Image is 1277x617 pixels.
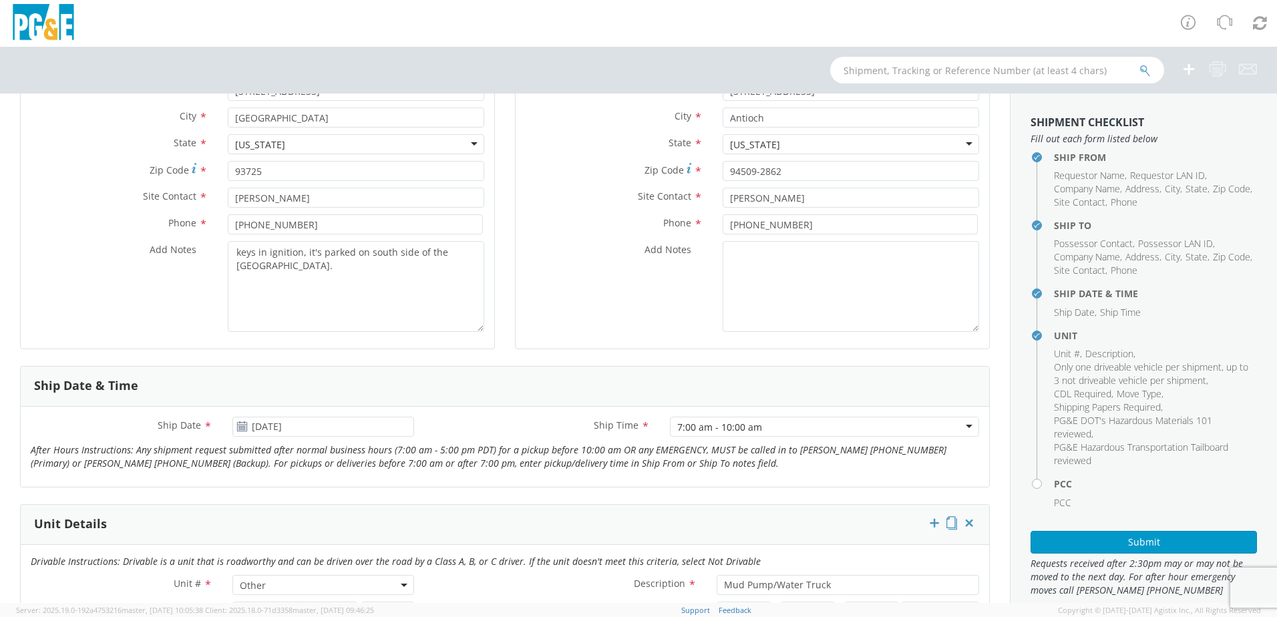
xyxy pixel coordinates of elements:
[1185,250,1208,263] span: State
[174,577,201,590] span: Unit #
[1054,441,1228,467] span: PG&E Hazardous Transportation Tailboard reviewed
[1185,182,1208,195] span: State
[1054,347,1082,361] li: ,
[1213,182,1250,195] span: Zip Code
[1213,250,1250,263] span: Zip Code
[1031,132,1257,146] span: Fill out each form listed below
[1111,264,1137,276] span: Phone
[34,518,107,531] h3: Unit Details
[1054,196,1107,209] li: ,
[638,190,691,202] span: Site Contact
[634,577,685,590] span: Description
[205,605,374,615] span: Client: 2025.18.0-71d3358
[1054,196,1105,208] span: Site Contact
[1130,169,1205,182] span: Requestor LAN ID
[1138,237,1215,250] li: ,
[1054,347,1080,360] span: Unit #
[1054,152,1257,162] h4: Ship From
[1031,115,1144,130] strong: Shipment Checklist
[1165,182,1180,195] span: City
[235,138,285,152] div: [US_STATE]
[1054,414,1254,441] li: ,
[1117,387,1161,400] span: Move Type
[1125,250,1159,263] span: Address
[1054,250,1120,263] span: Company Name
[1054,306,1097,319] li: ,
[1054,288,1257,298] h4: Ship Date & Time
[594,419,638,431] span: Ship Time
[1125,182,1159,195] span: Address
[1165,250,1182,264] li: ,
[158,419,201,431] span: Ship Date
[1085,347,1133,360] span: Description
[1054,414,1212,440] span: PG&E DOT's Hazardous Materials 101 reviewed
[143,190,196,202] span: Site Contact
[174,136,196,149] span: State
[1054,169,1127,182] li: ,
[669,136,691,149] span: State
[1054,361,1254,387] li: ,
[1125,182,1161,196] li: ,
[1130,169,1207,182] li: ,
[180,110,196,122] span: City
[1085,347,1135,361] li: ,
[1054,401,1161,413] span: Shipping Papers Required
[1185,182,1210,196] li: ,
[1054,387,1113,401] li: ,
[240,579,407,592] span: Other
[1138,237,1213,250] span: Possessor LAN ID
[150,164,189,176] span: Zip Code
[1054,182,1120,195] span: Company Name
[1125,250,1161,264] li: ,
[681,605,710,615] a: Support
[1054,479,1257,489] h4: PCC
[1054,306,1095,319] span: Ship Date
[1185,250,1210,264] li: ,
[675,110,691,122] span: City
[1054,361,1248,387] span: Only one driveable vehicle per shipment, up to 3 not driveable vehicle per shipment
[1213,250,1252,264] li: ,
[1058,605,1261,616] span: Copyright © [DATE]-[DATE] Agistix Inc., All Rights Reserved
[1054,496,1071,509] span: PCC
[1054,237,1135,250] li: ,
[31,443,946,469] i: After Hours Instructions: Any shipment request submitted after normal business hours (7:00 am - 5...
[1054,169,1125,182] span: Requestor Name
[1031,531,1257,554] button: Submit
[1054,237,1133,250] span: Possessor Contact
[1100,306,1141,319] span: Ship Time
[645,243,691,256] span: Add Notes
[1054,264,1107,277] li: ,
[1054,182,1122,196] li: ,
[1054,401,1163,414] li: ,
[293,605,374,615] span: master, [DATE] 09:46:25
[1165,250,1180,263] span: City
[1031,557,1257,597] span: Requests received after 2:30pm may or may not be moved to the next day. For after hour emergency ...
[1054,250,1122,264] li: ,
[677,421,762,434] div: 7:00 am - 10:00 am
[730,138,780,152] div: [US_STATE]
[1054,387,1111,400] span: CDL Required
[34,379,138,393] h3: Ship Date & Time
[16,605,203,615] span: Server: 2025.19.0-192a4753216
[1165,182,1182,196] li: ,
[1054,331,1257,341] h4: Unit
[1054,220,1257,230] h4: Ship To
[232,575,414,595] span: Other
[150,243,196,256] span: Add Notes
[1117,387,1163,401] li: ,
[719,605,751,615] a: Feedback
[122,605,203,615] span: master, [DATE] 10:05:38
[830,57,1164,83] input: Shipment, Tracking or Reference Number (at least 4 chars)
[1054,264,1105,276] span: Site Contact
[31,555,761,568] i: Drivable Instructions: Drivable is a unit that is roadworthy and can be driven over the road by a...
[663,216,691,229] span: Phone
[168,216,196,229] span: Phone
[10,4,77,43] img: pge-logo-06675f144f4cfa6a6814.png
[645,164,684,176] span: Zip Code
[1111,196,1137,208] span: Phone
[1213,182,1252,196] li: ,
